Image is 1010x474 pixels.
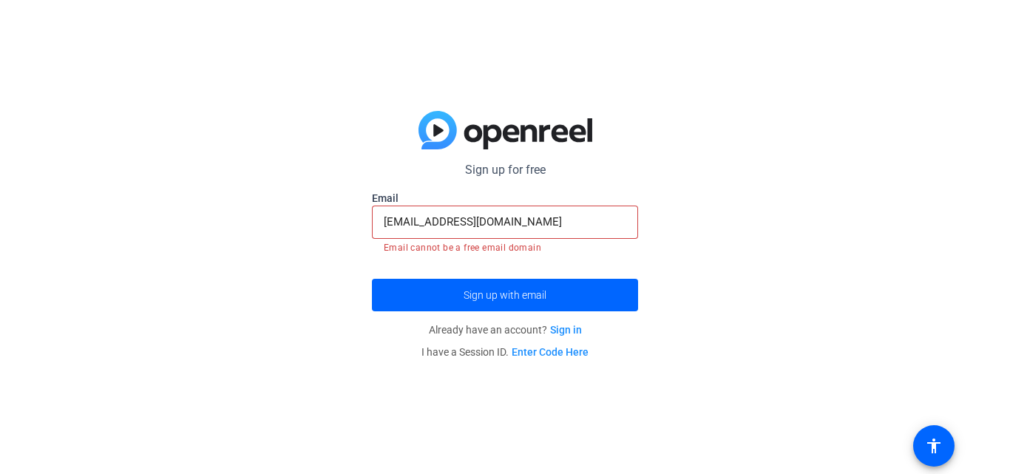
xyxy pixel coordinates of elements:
label: Email [372,191,638,206]
a: Enter Code Here [512,346,589,358]
mat-error: Email cannot be a free email domain [384,239,626,255]
input: Enter Email Address [384,213,626,231]
span: Already have an account? [429,324,582,336]
span: I have a Session ID. [421,346,589,358]
a: Sign in [550,324,582,336]
img: blue-gradient.svg [418,111,592,149]
button: Sign up with email [372,279,638,311]
p: Sign up for free [372,161,638,179]
mat-icon: accessibility [925,437,943,455]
